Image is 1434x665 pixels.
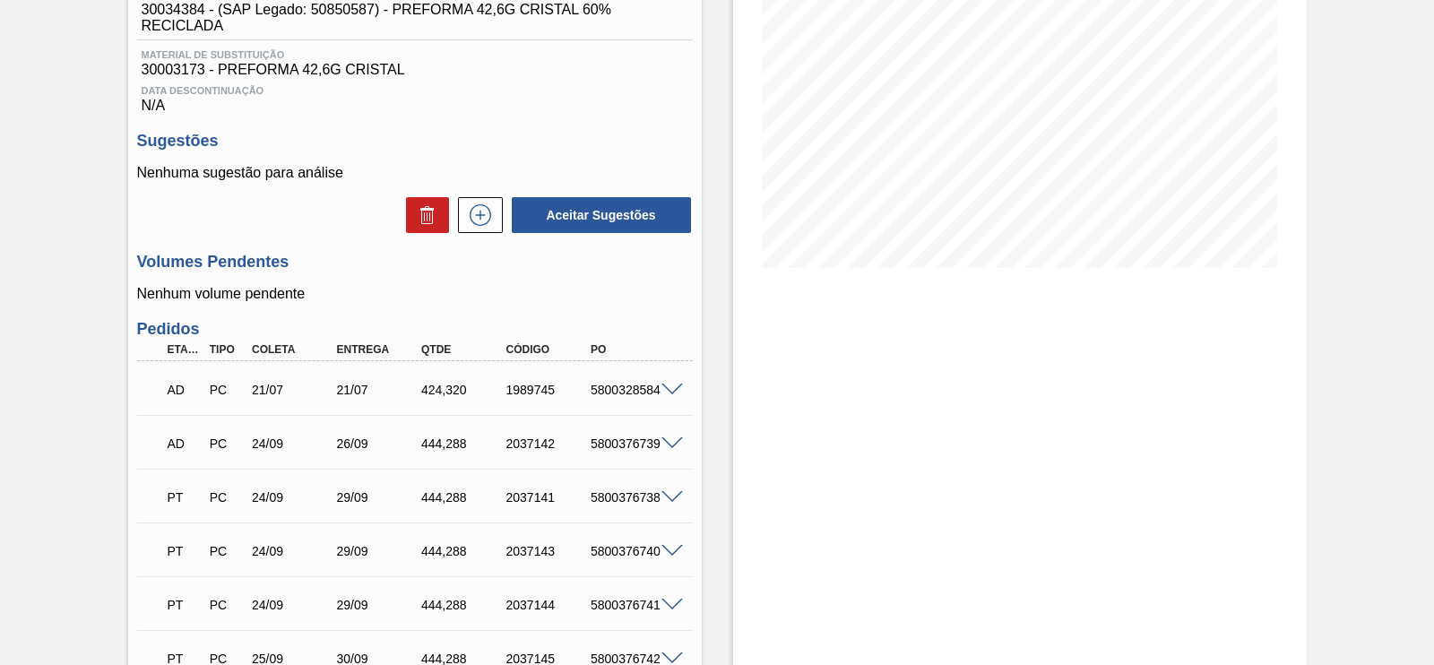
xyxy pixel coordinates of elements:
div: 1989745 [502,383,595,397]
p: AD [168,436,202,451]
span: Data Descontinuação [142,85,688,96]
button: Aceitar Sugestões [512,197,691,233]
div: Pedido de Compra [205,598,248,612]
div: Aceitar Sugestões [503,195,693,235]
div: Pedido de Compra [205,490,248,505]
div: Nova sugestão [449,197,503,233]
p: PT [168,544,202,558]
div: 2037141 [502,490,595,505]
h3: Pedidos [137,320,693,339]
div: 29/09/2025 [333,598,426,612]
div: Código [502,343,595,356]
div: 5800376738 [586,490,679,505]
div: 21/07/2025 [247,383,341,397]
div: 444,288 [417,544,510,558]
div: 5800376739 [586,436,679,451]
div: 424,320 [417,383,510,397]
div: 5800376740 [586,544,679,558]
div: Excluir Sugestões [397,197,449,233]
div: 24/09/2025 [247,544,341,558]
div: Pedido de Compra [205,544,248,558]
div: Aguardando Descarga [163,370,206,410]
div: Pedido em Trânsito [163,531,206,571]
span: Material de Substituição [142,49,688,60]
div: Etapa [163,343,206,356]
div: 5800328584 [586,383,679,397]
div: 24/09/2025 [247,598,341,612]
div: 444,288 [417,490,510,505]
p: AD [168,383,202,397]
div: 444,288 [417,598,510,612]
div: Pedido em Trânsito [163,478,206,517]
h3: Volumes Pendentes [137,253,693,272]
div: 2037142 [502,436,595,451]
div: Pedido de Compra [205,436,248,451]
div: Qtde [417,343,510,356]
p: Nenhum volume pendente [137,286,693,302]
div: 2037143 [502,544,595,558]
div: Pedido em Trânsito [163,585,206,625]
div: N/A [137,78,693,114]
div: 24/09/2025 [247,490,341,505]
span: 30003173 - PREFORMA 42,6G CRISTAL [142,62,688,78]
div: Tipo [205,343,248,356]
div: Pedido de Compra [205,383,248,397]
p: PT [168,490,202,505]
div: 444,288 [417,436,510,451]
div: 21/07/2025 [333,383,426,397]
div: Coleta [247,343,341,356]
div: Aguardando Descarga [163,424,206,463]
div: 29/09/2025 [333,490,426,505]
div: 5800376741 [586,598,679,612]
div: 2037144 [502,598,595,612]
span: 30034384 - (SAP Legado: 50850587) - PREFORMA 42,6G CRISTAL 60% RECICLADA [142,2,697,34]
div: 29/09/2025 [333,544,426,558]
div: 24/09/2025 [247,436,341,451]
div: Entrega [333,343,426,356]
div: PO [586,343,679,356]
p: PT [168,598,202,612]
div: 26/09/2025 [333,436,426,451]
h3: Sugestões [137,132,693,151]
p: Nenhuma sugestão para análise [137,165,693,181]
